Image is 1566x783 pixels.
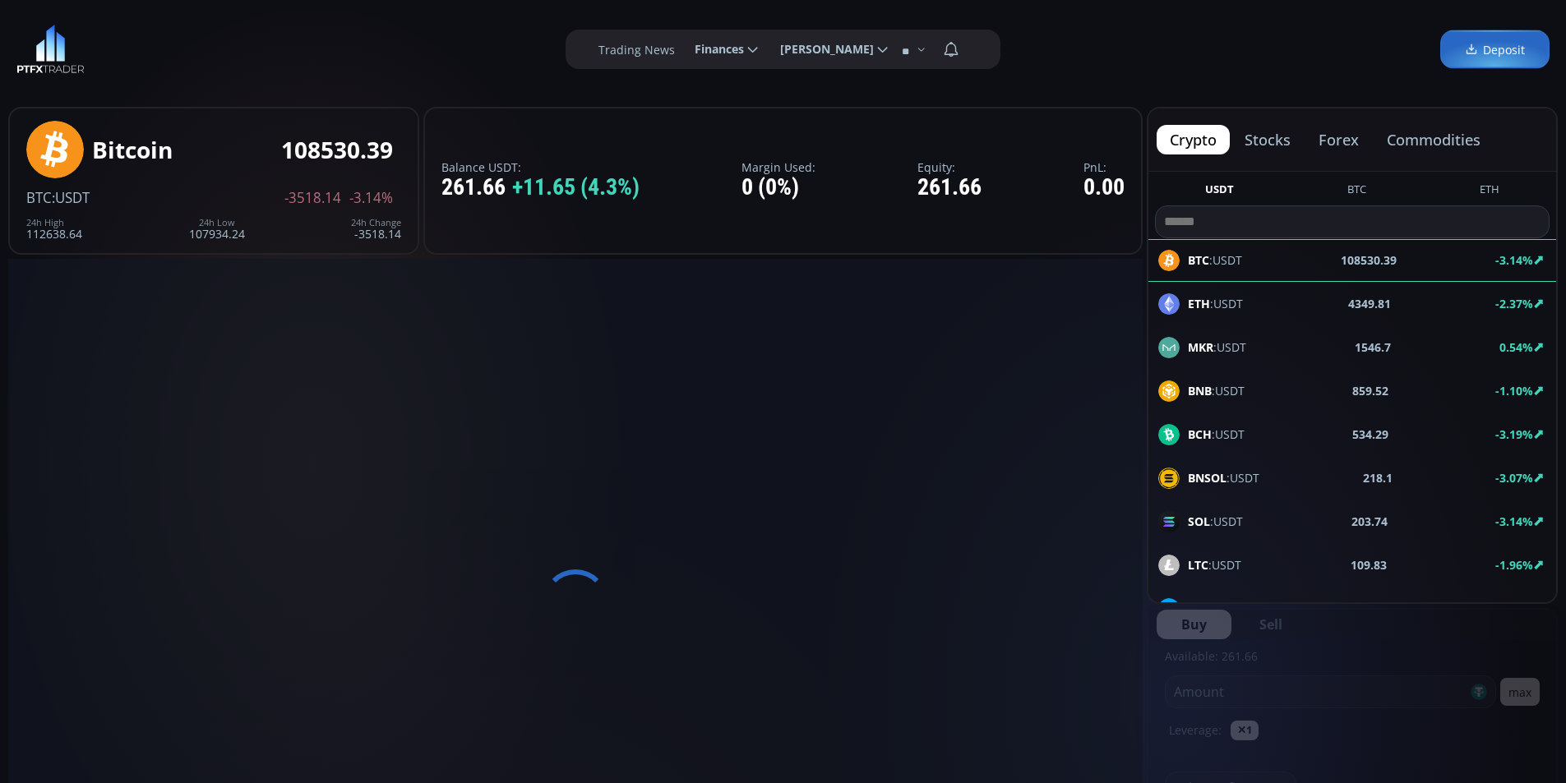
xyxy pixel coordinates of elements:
img: LOGO [16,25,85,74]
b: 109.83 [1351,556,1387,573]
b: SOL [1188,514,1210,529]
div: 24h Change [351,218,401,228]
label: Trading News [598,41,675,58]
span: :USDT [1188,556,1241,573]
b: -1.96% [1495,557,1533,573]
div: -3518.14 [351,218,401,240]
div: 107934.24 [189,218,245,240]
label: PnL: [1083,161,1125,173]
span: Deposit [1465,41,1525,58]
div: Bitcoin [92,137,173,163]
b: BCH [1188,426,1212,442]
span: :USDT [1188,339,1246,356]
div: 261.66 [917,175,982,200]
button: commodities [1374,125,1494,154]
div: 261.66 [441,175,640,200]
b: 218.1 [1363,469,1393,486]
span: :USDT [1188,295,1243,312]
span: :USDT [1188,382,1245,399]
b: -1.10% [1495,383,1533,398]
button: stocks [1231,125,1304,154]
span: Finances [683,33,744,66]
b: LTC [1188,557,1208,573]
div: 24h Low [189,218,245,228]
span: :USDT [1188,600,1248,617]
label: Margin Used: [741,161,815,173]
b: -5.42% [1495,601,1533,616]
b: 203.74 [1351,513,1388,530]
button: BTC [1341,182,1373,202]
button: USDT [1199,182,1240,202]
span: -3518.14 [284,191,341,205]
b: 1546.7 [1355,339,1391,356]
b: 23.38 [1357,600,1387,617]
span: BTC [26,188,52,207]
button: crypto [1157,125,1230,154]
b: -3.07% [1495,470,1533,486]
span: -3.14% [349,191,393,205]
div: 112638.64 [26,218,82,240]
span: [PERSON_NAME] [769,33,874,66]
b: ETH [1188,296,1210,311]
span: :USDT [1188,426,1245,443]
div: 0.00 [1083,175,1125,200]
div: 108530.39 [281,137,393,163]
b: 4349.81 [1348,295,1391,312]
button: forex [1305,125,1372,154]
span: :USDT [1188,469,1259,486]
button: ETH [1473,182,1506,202]
b: LINK [1188,601,1215,616]
b: 0.54% [1499,339,1533,355]
div: 24h High [26,218,82,228]
span: :USDT [52,188,90,207]
span: :USDT [1188,513,1243,530]
b: MKR [1188,339,1213,355]
b: -3.19% [1495,426,1533,442]
b: -3.14% [1495,514,1533,529]
div: 0 (0%) [741,175,815,200]
a: Deposit [1440,30,1550,69]
label: Balance USDT: [441,161,640,173]
b: 534.29 [1352,426,1388,443]
b: -2.37% [1495,296,1533,311]
b: BNB [1188,383,1212,398]
b: 859.52 [1352,382,1388,399]
b: BNSOL [1188,470,1226,486]
span: +11.65 (4.3%) [512,175,640,200]
label: Equity: [917,161,982,173]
